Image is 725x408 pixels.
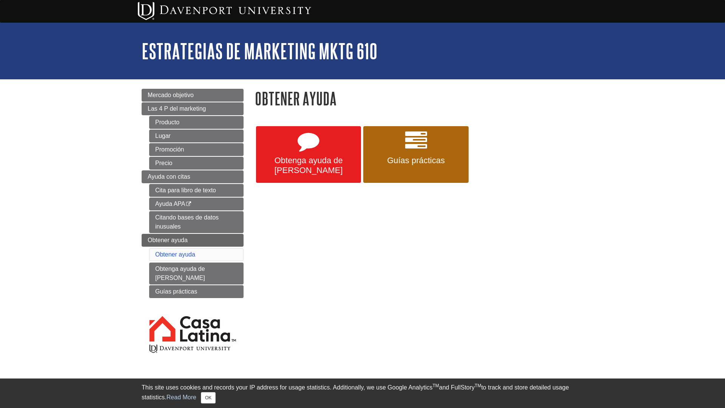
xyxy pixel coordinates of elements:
[142,102,244,115] a: Las 4 P del marketing
[262,156,355,175] span: Obtenga ayuda de [PERSON_NAME]
[201,392,216,403] button: Close
[256,126,361,183] a: Obtenga ayuda de [PERSON_NAME]
[142,170,244,183] a: Ayuda con citas
[149,116,244,129] a: Producto
[148,173,190,180] span: Ayuda con citas
[149,211,244,233] a: Citando bases de datos inusuales
[142,234,244,247] a: Obtener ayuda
[142,383,583,403] div: This site uses cookies and records your IP address for usage statistics. Additionally, we use Goo...
[255,89,583,108] h1: Obtener ayuda
[185,202,191,207] i: This link opens in a new window
[149,157,244,170] a: Precio
[148,105,206,112] span: Las 4 P del marketing
[369,156,463,165] span: Guías prácticas
[363,126,468,183] a: Guías prácticas
[432,383,439,388] sup: TM
[148,92,194,98] span: Mercado objetivo
[148,237,188,243] span: Obtener ayuda
[167,394,196,400] a: Read More
[149,143,244,156] a: Promoción
[142,39,377,63] a: Estrategias de marketing MKTG 610
[149,130,244,142] a: Lugar
[142,89,244,367] div: Guide Page Menu
[142,89,244,102] a: Mercado objetivo
[155,251,195,258] a: Obtener ayuda
[149,263,244,284] a: Obtenga ayuda de [PERSON_NAME]
[149,198,244,210] a: Ayuda APA
[149,285,244,298] a: Guías prácticas
[149,184,244,197] a: Cita para libro de texto
[138,2,311,20] img: Davenport University
[475,383,481,388] sup: TM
